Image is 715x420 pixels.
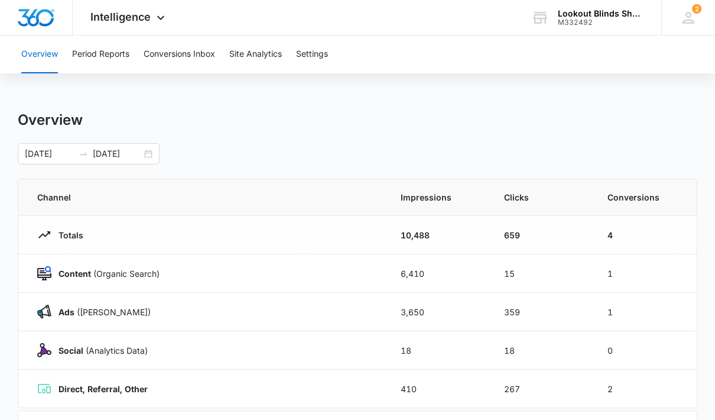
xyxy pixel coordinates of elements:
td: 359 [490,293,593,331]
span: to [79,149,88,159]
td: 10,488 [386,216,490,254]
td: 659 [490,216,593,254]
button: Site Analytics [229,35,282,73]
td: 1 [593,293,697,331]
span: swap-right [79,149,88,159]
div: account id [558,18,644,27]
td: 6,410 [386,254,490,293]
span: Channel [37,191,372,203]
span: Intelligence [90,11,151,23]
div: notifications count [692,4,701,14]
td: 18 [386,331,490,370]
td: 267 [490,370,593,408]
td: 1 [593,254,697,293]
button: Overview [21,35,58,73]
span: Clicks [504,191,579,203]
p: (Organic Search) [51,267,160,280]
p: (Analytics Data) [51,344,148,357]
button: Settings [296,35,328,73]
span: 2 [692,4,701,14]
td: 18 [490,331,593,370]
td: 15 [490,254,593,293]
strong: Social [58,345,83,356]
button: Conversions Inbox [144,35,215,73]
td: 410 [386,370,490,408]
h1: Overview [18,111,83,129]
img: Social [37,343,51,357]
img: Ads [37,305,51,319]
p: ([PERSON_NAME]) [51,306,151,318]
td: 0 [593,331,697,370]
td: 4 [593,216,697,254]
strong: Content [58,269,91,279]
strong: Ads [58,307,74,317]
p: Totals [51,229,83,241]
input: Start date [25,147,74,160]
td: 2 [593,370,697,408]
div: account name [558,9,644,18]
img: Content [37,266,51,280]
span: Impressions [401,191,476,203]
td: 3,650 [386,293,490,331]
strong: Direct, Referral, Other [58,384,148,394]
button: Period Reports [72,35,129,73]
span: Conversions [607,191,678,203]
input: End date [93,147,142,160]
